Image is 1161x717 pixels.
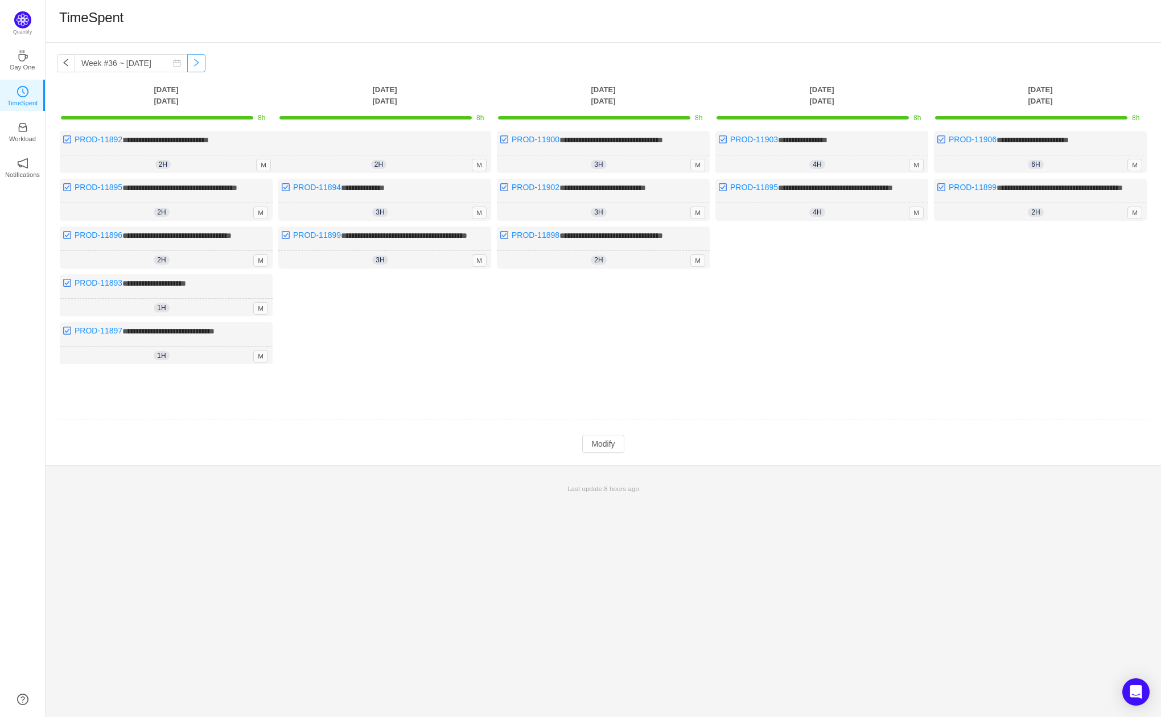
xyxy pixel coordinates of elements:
[63,183,72,192] img: 10318
[500,230,509,240] img: 10318
[75,135,122,144] a: PROD-11892
[604,485,639,492] span: 8 hours ago
[281,183,290,192] img: 10318
[718,135,727,144] img: 10318
[7,98,38,108] p: TimeSpent
[5,170,40,180] p: Notifications
[17,50,28,61] i: icon: coffee
[63,135,72,144] img: 10318
[591,160,606,169] span: 3h
[913,114,921,122] span: 8h
[17,125,28,137] a: icon: inboxWorkload
[293,183,341,192] a: PROD-11894
[372,256,388,265] span: 3h
[155,160,171,169] span: 2h
[472,159,487,171] span: M
[730,183,778,192] a: PROD-11895
[809,160,825,169] span: 4h
[14,11,31,28] img: Quantify
[293,230,341,240] a: PROD-11899
[1132,114,1139,122] span: 8h
[690,207,705,219] span: M
[253,350,268,362] span: M
[154,256,169,265] span: 2h
[10,62,35,72] p: Day One
[1028,208,1043,217] span: 2h
[372,208,388,217] span: 3h
[63,278,72,287] img: 10318
[591,256,606,265] span: 2h
[173,59,181,67] i: icon: calendar
[281,230,290,240] img: 10318
[690,159,705,171] span: M
[695,114,702,122] span: 8h
[472,207,487,219] span: M
[75,54,188,72] input: Select a week
[256,159,271,171] span: M
[17,694,28,705] a: icon: question-circle
[17,158,28,169] i: icon: notification
[75,278,122,287] a: PROD-11893
[949,135,997,144] a: PROD-11906
[17,53,28,65] a: icon: coffeeDay One
[512,230,559,240] a: PROD-11898
[909,159,924,171] span: M
[13,28,32,36] p: Quantify
[937,183,946,192] img: 10318
[154,208,169,217] span: 2h
[909,207,924,219] span: M
[17,86,28,97] i: icon: clock-circle
[258,114,265,122] span: 8h
[472,254,487,267] span: M
[154,303,169,312] span: 1h
[75,183,122,192] a: PROD-11895
[512,135,559,144] a: PROD-11900
[253,254,268,267] span: M
[253,302,268,315] span: M
[371,160,386,169] span: 2h
[730,135,778,144] a: PROD-11903
[63,230,72,240] img: 10318
[9,134,36,144] p: Workload
[75,230,122,240] a: PROD-11896
[500,183,509,192] img: 10318
[1127,159,1142,171] span: M
[1122,678,1150,706] div: Open Intercom Messenger
[57,54,75,72] button: icon: left
[17,89,28,101] a: icon: clock-circleTimeSpent
[63,326,72,335] img: 10318
[75,326,122,335] a: PROD-11897
[1127,207,1142,219] span: M
[949,183,997,192] a: PROD-11899
[275,84,494,107] th: [DATE] [DATE]
[17,161,28,172] a: icon: notificationNotifications
[154,351,169,360] span: 1h
[476,114,484,122] span: 8h
[591,208,606,217] span: 3h
[567,485,639,492] span: Last update:
[1028,160,1043,169] span: 6h
[809,208,825,217] span: 4h
[500,135,509,144] img: 10318
[17,122,28,133] i: icon: inbox
[253,207,268,219] span: M
[512,183,559,192] a: PROD-11902
[494,84,713,107] th: [DATE] [DATE]
[57,84,275,107] th: [DATE] [DATE]
[718,183,727,192] img: 10318
[59,9,123,26] h1: TimeSpent
[690,254,705,267] span: M
[187,54,205,72] button: icon: right
[713,84,931,107] th: [DATE] [DATE]
[937,135,946,144] img: 10318
[931,84,1150,107] th: [DATE] [DATE]
[582,435,624,453] button: Modify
